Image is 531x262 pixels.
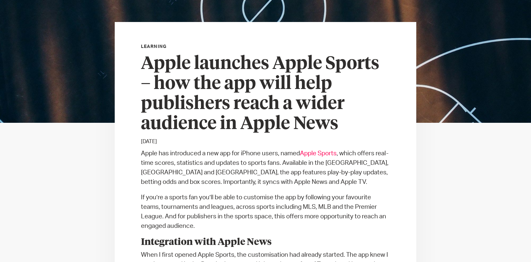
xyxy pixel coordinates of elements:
h3: Apple launches Apple Sports – how the app will help publishers reach a wider audience in Apple News [141,54,390,134]
div: Learning [141,43,167,50]
h3: Integration with Apple News [141,237,390,248]
p: Apple has introduced a new app for iPhone users, named , which offers real-time scores, statistic... [141,149,390,187]
p: [DATE] [141,138,390,145]
a: Apple Sports [300,150,337,157]
p: If you’re a sports fan you’ll be able to customise the app by following your favourite teams, tou... [141,193,390,231]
